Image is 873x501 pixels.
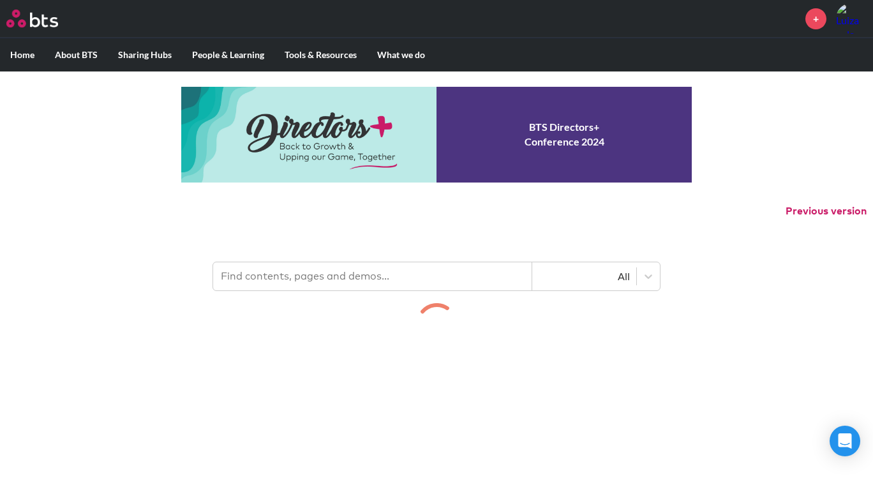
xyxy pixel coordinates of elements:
[539,269,630,283] div: All
[45,38,108,71] label: About BTS
[786,204,867,218] button: Previous version
[830,426,860,456] div: Open Intercom Messenger
[181,87,692,183] a: Conference 2024
[836,3,867,34] img: Luiza Falcao
[836,3,867,34] a: Profile
[805,8,826,29] a: +
[6,10,58,27] img: BTS Logo
[182,38,274,71] label: People & Learning
[6,10,82,27] a: Go home
[108,38,182,71] label: Sharing Hubs
[274,38,367,71] label: Tools & Resources
[213,262,532,290] input: Find contents, pages and demos...
[367,38,435,71] label: What we do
